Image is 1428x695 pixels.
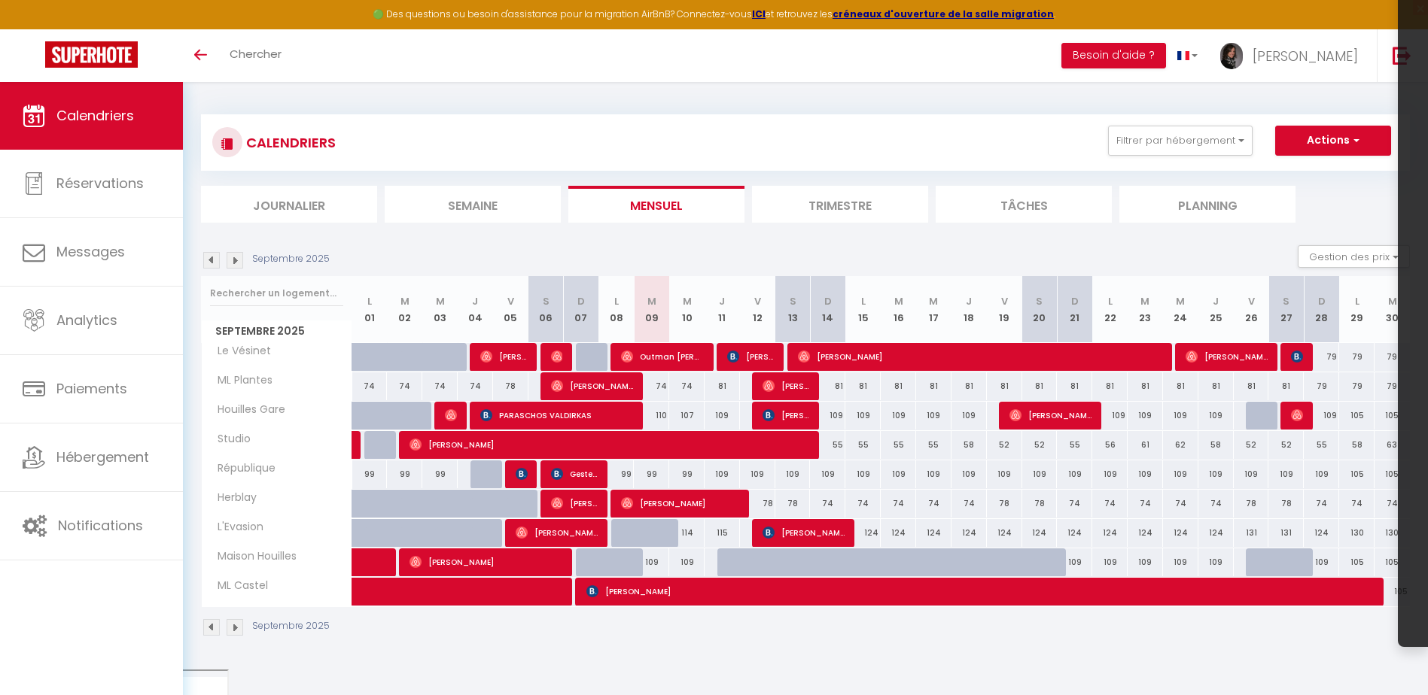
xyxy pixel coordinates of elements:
[833,8,1054,20] a: créneaux d'ouverture de la salle migration
[1022,490,1058,517] div: 78
[752,186,928,223] li: Trimestre
[1198,460,1234,488] div: 109
[543,294,550,308] abbr: S
[1163,548,1198,576] div: 109
[1298,245,1410,268] button: Gestion des prix
[845,460,881,488] div: 109
[740,490,775,517] div: 78
[845,519,881,547] div: 124
[352,372,388,400] div: 74
[987,460,1022,488] div: 109
[1140,294,1149,308] abbr: M
[1291,342,1303,371] span: [PERSON_NAME]
[1092,402,1128,429] div: 109
[1339,343,1375,371] div: 79
[56,311,117,329] span: Analytics
[634,402,669,429] div: 110
[352,460,388,488] div: 99
[1128,372,1163,400] div: 81
[775,490,811,517] div: 78
[951,519,987,547] div: 124
[987,276,1022,343] th: 19
[387,460,422,488] div: 99
[810,460,845,488] div: 109
[1283,294,1289,308] abbr: S
[669,519,705,547] div: 114
[1268,431,1304,459] div: 52
[1092,372,1128,400] div: 81
[705,460,740,488] div: 109
[1234,519,1269,547] div: 131
[1128,276,1163,343] th: 23
[171,87,183,99] img: tab_keywords_by_traffic_grey.svg
[1176,294,1185,308] abbr: M
[727,342,775,371] span: [PERSON_NAME]
[1234,460,1269,488] div: 109
[1304,402,1339,429] div: 109
[683,294,692,308] abbr: M
[39,39,170,51] div: Domaine: [DOMAIN_NAME]
[1339,372,1375,400] div: 79
[1198,402,1234,429] div: 109
[987,372,1022,400] div: 81
[458,372,493,400] div: 74
[881,490,916,517] div: 74
[422,460,458,488] div: 99
[367,294,372,308] abbr: L
[1268,276,1304,343] th: 27
[810,276,845,343] th: 14
[252,619,330,633] p: Septembre 2025
[1057,490,1092,517] div: 74
[1234,490,1269,517] div: 78
[204,460,279,477] span: République
[705,519,740,547] div: 115
[669,548,705,576] div: 109
[810,431,845,459] div: 55
[1092,431,1128,459] div: 56
[1234,372,1269,400] div: 81
[1268,490,1304,517] div: 78
[763,518,845,547] span: [PERSON_NAME]
[1268,372,1304,400] div: 81
[845,431,881,459] div: 55
[1198,548,1234,576] div: 109
[1092,490,1128,517] div: 74
[78,89,116,99] div: Domaine
[845,276,881,343] th: 15
[1253,47,1358,65] span: [PERSON_NAME]
[754,294,761,308] abbr: V
[204,343,275,360] span: Le Vésinet
[951,276,987,343] th: 18
[204,519,267,536] span: L'Evasion
[1057,460,1092,488] div: 109
[798,342,1164,371] span: [PERSON_NAME]
[204,431,260,448] span: Studio
[719,294,725,308] abbr: J
[516,518,598,547] span: [PERSON_NAME]
[598,276,634,343] th: 08
[987,431,1022,459] div: 52
[56,379,127,398] span: Paiements
[480,342,528,371] span: [PERSON_NAME]
[1304,490,1339,517] div: 74
[568,186,744,223] li: Mensuel
[202,320,352,342] span: Septembre 2025
[472,294,478,308] abbr: J
[881,519,916,547] div: 124
[445,401,457,429] span: [PERSON_NAME]
[242,126,336,159] h3: CALENDRIERS
[1304,519,1339,547] div: 124
[1128,519,1163,547] div: 124
[1128,490,1163,517] div: 74
[1209,29,1377,82] a: ... [PERSON_NAME]
[987,490,1022,517] div: 78
[1022,372,1058,400] div: 81
[1128,460,1163,488] div: 109
[1057,519,1092,547] div: 124
[24,24,36,36] img: logo_orange.svg
[916,372,951,400] div: 81
[845,372,881,400] div: 81
[1339,519,1375,547] div: 130
[1268,460,1304,488] div: 109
